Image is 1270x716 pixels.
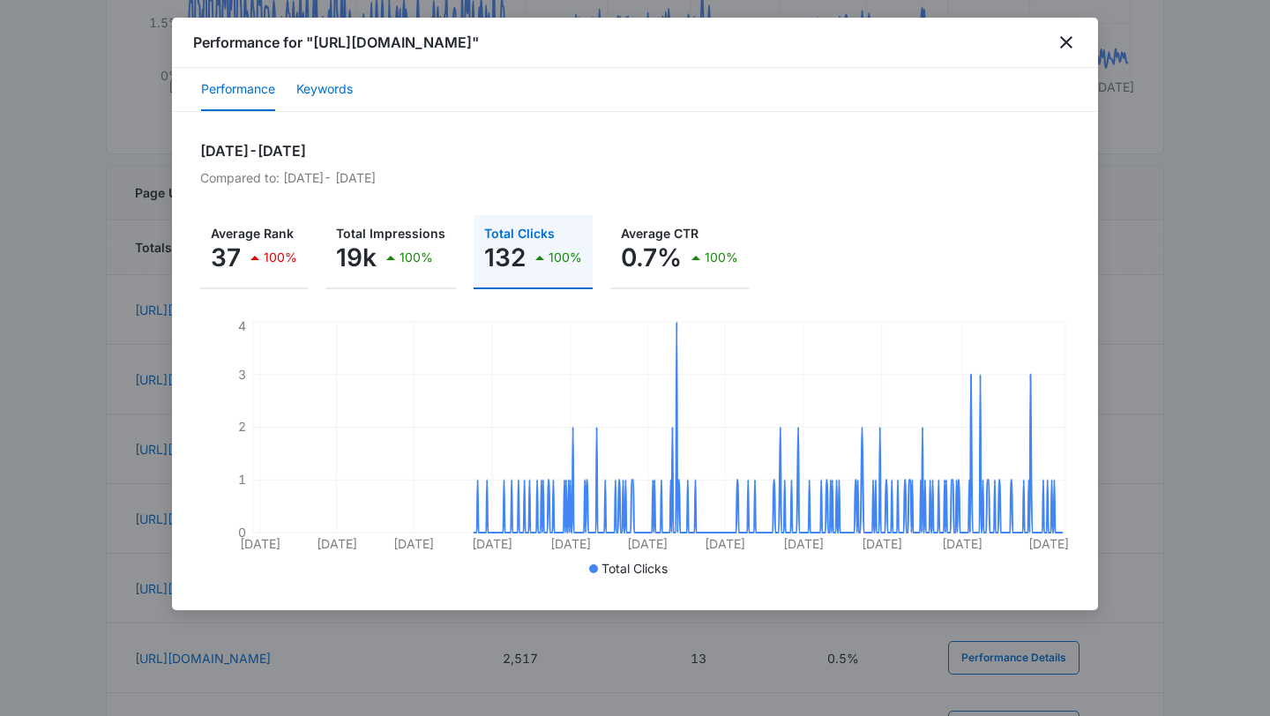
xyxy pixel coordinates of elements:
h1: Performance for "[URL][DOMAIN_NAME]" [193,32,479,53]
p: 0.7% [621,243,682,272]
p: Compared to: [DATE] - [DATE] [200,168,1070,187]
button: Performance [201,69,275,111]
button: close [1056,32,1077,53]
p: Average Rank [211,227,297,240]
p: Average CTR [621,227,738,240]
tspan: [DATE] [783,536,824,551]
p: 100% [264,251,297,264]
h2: [DATE] - [DATE] [200,140,1070,161]
tspan: 0 [238,525,246,540]
tspan: [DATE] [705,536,745,551]
tspan: [DATE] [862,536,902,551]
tspan: [DATE] [472,536,512,551]
tspan: [DATE] [550,536,591,551]
tspan: 2 [238,419,246,434]
tspan: 4 [238,318,246,333]
tspan: 3 [238,367,246,382]
p: 100% [400,251,433,264]
p: 37 [211,243,241,272]
p: 100% [705,251,738,264]
p: Total Clicks [484,227,582,240]
button: Keywords [296,69,353,111]
tspan: 1 [238,472,246,487]
tspan: [DATE] [627,536,668,551]
tspan: [DATE] [240,536,280,551]
p: 19k [336,243,377,272]
tspan: [DATE] [1028,536,1069,551]
span: Total Clicks [601,561,668,576]
p: Total Impressions [336,227,445,240]
p: 132 [484,243,526,272]
p: 100% [549,251,582,264]
tspan: [DATE] [393,536,434,551]
tspan: [DATE] [942,536,982,551]
tspan: [DATE] [317,536,357,551]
